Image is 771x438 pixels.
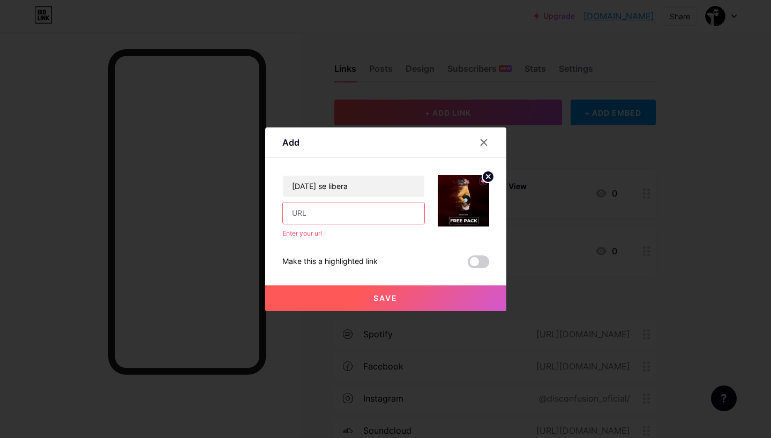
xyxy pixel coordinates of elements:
span: Save [373,293,398,303]
div: Make this a highlighted link [282,255,378,268]
button: Save [265,285,506,311]
input: URL [283,202,424,224]
input: Title [283,176,424,197]
div: Add [282,136,300,149]
img: link_thumbnail [438,175,489,226]
div: Enter your url [282,229,425,238]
